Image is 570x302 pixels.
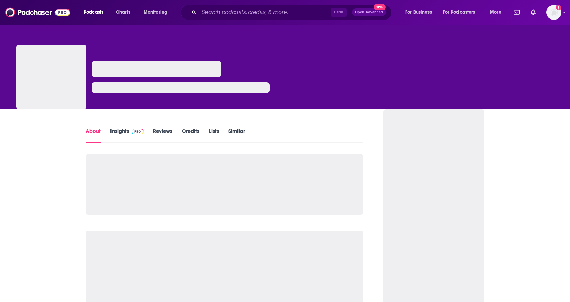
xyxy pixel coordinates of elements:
[528,7,538,18] a: Show notifications dropdown
[511,7,522,18] a: Show notifications dropdown
[187,5,398,20] div: Search podcasts, credits, & more...
[439,7,485,18] button: open menu
[5,6,70,19] img: Podchaser - Follow, Share and Rate Podcasts
[144,8,167,17] span: Monitoring
[209,128,219,143] a: Lists
[546,5,561,20] span: Logged in as megcassidy
[355,11,383,14] span: Open Advanced
[199,7,331,18] input: Search podcasts, credits, & more...
[443,8,475,17] span: For Podcasters
[546,5,561,20] img: User Profile
[110,128,144,143] a: InsightsPodchaser Pro
[405,8,432,17] span: For Business
[556,5,561,10] svg: Add a profile image
[490,8,501,17] span: More
[331,8,347,17] span: Ctrl K
[485,7,510,18] button: open menu
[153,128,172,143] a: Reviews
[139,7,176,18] button: open menu
[228,128,245,143] a: Similar
[182,128,199,143] a: Credits
[352,8,386,16] button: Open AdvancedNew
[401,7,440,18] button: open menu
[84,8,103,17] span: Podcasts
[116,8,130,17] span: Charts
[79,7,112,18] button: open menu
[374,4,386,10] span: New
[546,5,561,20] button: Show profile menu
[132,129,144,134] img: Podchaser Pro
[86,128,101,143] a: About
[112,7,134,18] a: Charts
